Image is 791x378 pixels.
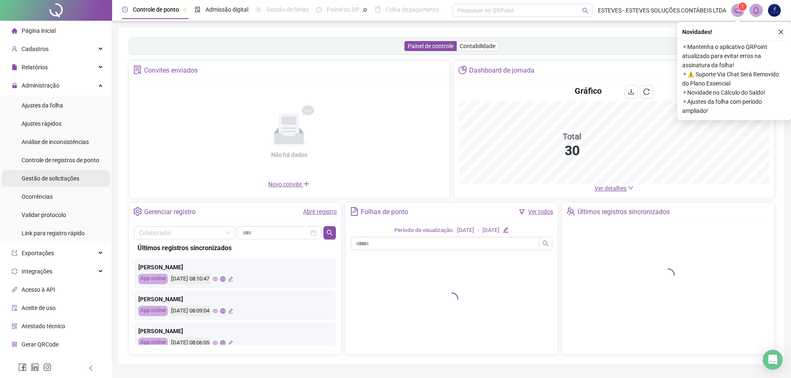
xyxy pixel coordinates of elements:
span: Exportações [22,250,54,256]
span: Link para registro rápido [22,230,85,237]
span: search [582,7,588,14]
span: ⚬ Novidade no Cálculo do Saldo! [682,88,786,97]
span: reload [643,88,650,95]
span: Cadastros [22,46,49,52]
span: solution [12,323,17,329]
span: edit [228,276,233,282]
span: Ocorrências [22,193,53,200]
span: edit [228,308,233,314]
span: Contabilidade [460,43,495,49]
span: search [542,240,549,247]
span: Novidades ! [682,27,712,37]
div: Convites enviados [144,63,198,78]
span: filter [519,209,525,215]
span: facebook [18,363,27,371]
span: Controle de registros de ponto [22,157,99,163]
span: down [628,185,634,191]
div: [DATE] 08:06:05 [170,338,211,348]
span: lock [12,83,17,88]
span: notification [734,7,742,14]
div: [PERSON_NAME] [138,263,332,272]
span: clock-circle [122,7,128,12]
span: search [326,229,333,236]
span: edit [228,340,233,346]
div: Folhas de ponto [361,205,408,219]
span: Painel do DP [327,6,359,13]
a: Abrir registro [303,208,337,215]
span: Atestado técnico [22,323,65,329]
span: Gestão de férias [267,6,309,13]
span: user-add [12,46,17,52]
div: Últimos registros sincronizados [137,243,333,253]
span: ⚬ Mantenha o aplicativo QRPoint atualizado para evitar erros na assinatura da folha! [682,42,786,70]
span: Administração [22,82,59,89]
span: instagram [43,363,51,371]
span: Ver detalhes [595,185,627,192]
span: left [88,365,94,371]
a: Ver todos [528,208,553,215]
h4: Gráfico [575,85,602,97]
span: eye [213,276,218,282]
span: file-done [195,7,201,12]
div: App online [138,306,168,316]
span: api [12,287,17,293]
span: 1 [741,4,744,10]
span: linkedin [31,363,39,371]
span: bell [752,7,760,14]
span: Aceite de uso [22,305,56,311]
span: global [220,340,225,346]
span: home [12,28,17,34]
span: export [12,250,17,256]
span: eye [213,340,218,346]
div: Gerenciar registro [144,205,196,219]
span: Acesso à API [22,286,55,293]
span: ⚬ Ajustes da folha com período ampliado! [682,97,786,115]
span: Novo convite [268,181,310,188]
span: Relatórios [22,64,48,71]
span: Análise de inconsistências [22,139,89,145]
div: [DATE] 08:09:04 [170,306,211,316]
img: 58268 [768,4,781,17]
span: edit [503,227,508,232]
span: eye [213,308,218,314]
span: audit [12,305,17,311]
span: dashboard [316,7,322,12]
div: Open Intercom Messenger [763,350,783,370]
span: setting [133,207,142,216]
span: qrcode [12,341,17,347]
div: Não há dados [251,150,327,159]
span: download [628,88,634,95]
span: team [566,207,575,216]
span: sync [12,268,17,274]
span: pie-chart [458,66,467,74]
div: [PERSON_NAME] [138,327,332,336]
div: App online [138,338,168,348]
div: App online [138,274,168,284]
span: file-text [350,207,359,216]
div: Últimos registros sincronizados [578,205,670,219]
div: Período de visualização: [394,226,454,235]
span: loading [443,291,460,307]
span: ⚬ ⚠️ Suporte Via Chat Será Removido do Plano Essencial [682,70,786,88]
span: Ajustes da folha [22,102,63,109]
span: Ajustes rápidos [22,120,61,127]
span: plus [303,180,310,187]
span: pushpin [182,7,187,12]
span: close [778,29,784,35]
span: loading [660,267,676,283]
span: Controle de ponto [133,6,179,13]
span: Folha de pagamento [386,6,439,13]
div: [PERSON_NAME] [138,295,332,304]
span: Painel de controle [408,43,453,49]
span: pushpin [362,7,367,12]
span: file [12,64,17,70]
span: sun [256,7,262,12]
div: [DATE] [457,226,474,235]
span: Gestão de solicitações [22,175,79,182]
a: Ver detalhes down [595,185,634,192]
span: solution [133,66,142,74]
span: ESTEVES - ESTEVES SOLUÇÕES CONTÁBEIS LTDA [598,6,726,15]
div: [DATE] [482,226,500,235]
span: Gerar QRCode [22,341,59,348]
span: global [220,276,225,282]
